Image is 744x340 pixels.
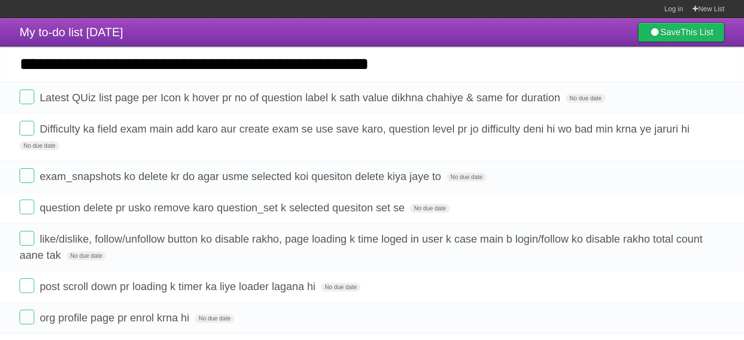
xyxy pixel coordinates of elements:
span: Latest QUiz list page per Icon k hover pr no of question label k sath value dikhna chahiye & same... [40,91,563,104]
label: Done [20,278,34,293]
label: Done [20,200,34,214]
span: My to-do list [DATE] [20,25,123,39]
label: Done [20,168,34,183]
span: Difficulty ka field exam main add karo aur create exam se use save karo, question level pr jo dif... [40,123,692,135]
span: like/dislike, follow/unfollow button ko disable rakho, page loading k time loged in user k case m... [20,233,702,261]
span: question delete pr usko remove karo question_set k selected quesiton set se [40,202,407,214]
b: This List [680,27,713,37]
label: Done [20,121,34,136]
span: No due date [321,283,361,292]
span: org profile page pr enrol krna hi [40,312,192,324]
span: No due date [410,204,450,213]
span: No due date [195,314,234,323]
a: SaveThis List [638,23,724,42]
span: No due date [447,173,486,181]
span: No due date [565,94,605,103]
label: Done [20,310,34,324]
span: No due date [20,141,59,150]
label: Done [20,231,34,246]
span: post scroll down pr loading k timer ka liye loader lagana hi [40,280,318,293]
span: No due date [67,251,106,260]
span: exam_snapshots ko delete kr do agar usme selected koi quesiton delete kiya jaye to [40,170,444,182]
label: Done [20,90,34,104]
